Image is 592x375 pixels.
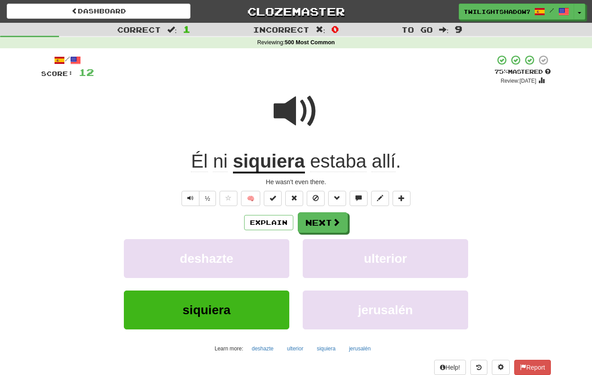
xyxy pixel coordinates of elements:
[180,252,233,265] span: deshazte
[459,4,574,20] a: TwilightShadow7846 /
[41,70,73,77] span: Score:
[501,78,537,84] small: Review: [DATE]
[264,191,282,206] button: Set this sentence to 100% Mastered (alt+m)
[358,303,413,317] span: jerusalén
[124,239,289,278] button: deshazte
[282,342,309,355] button: ulterior
[199,191,216,206] button: ½
[180,191,216,206] div: Text-to-speech controls
[514,360,551,375] button: Report
[393,191,410,206] button: Add to collection (alt+a)
[285,191,303,206] button: Reset to 0% Mastered (alt+r)
[371,191,389,206] button: Edit sentence (alt+d)
[350,191,368,206] button: Discuss sentence (alt+u)
[183,24,190,34] span: 1
[464,8,530,16] span: TwilightShadow7846
[312,342,340,355] button: siquiera
[402,25,433,34] span: To go
[167,26,177,34] span: :
[344,342,376,355] button: jerusalén
[303,239,468,278] button: ulterior
[191,151,207,172] span: Él
[7,4,190,19] a: Dashboard
[241,191,260,206] button: 🧠
[303,291,468,329] button: jerusalén
[41,177,551,186] div: He wasn't even there.
[364,252,407,265] span: ulterior
[247,342,279,355] button: deshazte
[204,4,388,19] a: Clozemaster
[233,151,305,173] u: siquiera
[310,151,367,172] span: estaba
[434,360,466,375] button: Help!
[495,68,508,75] span: 75 %
[372,151,396,172] span: allí
[307,191,325,206] button: Ignore sentence (alt+i)
[253,25,309,34] span: Incorrect
[316,26,326,34] span: :
[439,26,449,34] span: :
[79,67,94,78] span: 12
[470,360,487,375] button: Round history (alt+y)
[331,24,339,34] span: 0
[495,68,551,76] div: Mastered
[182,303,230,317] span: siquiera
[285,39,335,46] strong: 500 Most Common
[244,215,293,230] button: Explain
[215,346,243,352] small: Learn more:
[124,291,289,329] button: siquiera
[213,151,228,172] span: ni
[220,191,237,206] button: Favorite sentence (alt+f)
[298,212,348,233] button: Next
[117,25,161,34] span: Correct
[550,7,554,13] span: /
[41,55,94,66] div: /
[182,191,199,206] button: Play sentence audio (ctl+space)
[455,24,462,34] span: 9
[328,191,346,206] button: Grammar (alt+g)
[305,151,401,172] span: .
